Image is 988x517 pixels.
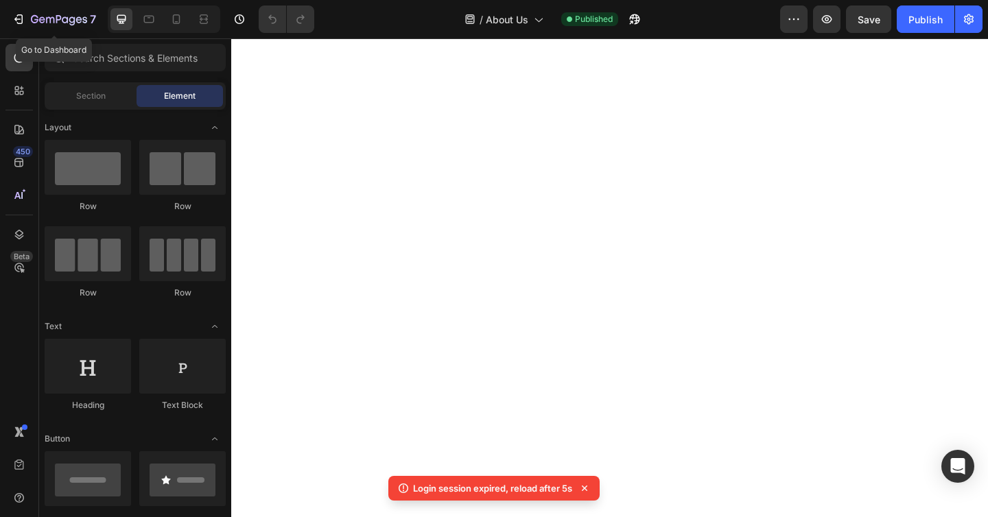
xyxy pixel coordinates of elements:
div: Publish [908,12,943,27]
span: Text [45,320,62,333]
span: Toggle open [204,117,226,139]
div: Undo/Redo [259,5,314,33]
span: Toggle open [204,428,226,450]
div: Row [139,287,226,299]
iframe: Design area [231,38,988,517]
p: 7 [90,11,96,27]
span: Button [45,433,70,445]
span: Toggle open [204,315,226,337]
span: About Us [486,12,528,27]
div: Row [45,200,131,213]
span: Element [164,90,196,102]
span: Section [76,90,106,102]
button: 7 [5,5,102,33]
span: / [480,12,483,27]
span: Save [858,14,880,25]
input: Search Sections & Elements [45,44,226,71]
div: Row [139,200,226,213]
div: Text Block [139,399,226,411]
button: Save [846,5,891,33]
p: Login session expired, reload after 5s [413,481,572,495]
span: Layout [45,121,71,134]
div: Row [45,287,131,299]
div: 450 [13,146,33,157]
div: Heading [45,399,131,411]
div: Beta [10,251,33,262]
button: Publish [897,5,954,33]
div: Open Intercom Messenger [941,450,974,483]
span: Published [575,13,613,25]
